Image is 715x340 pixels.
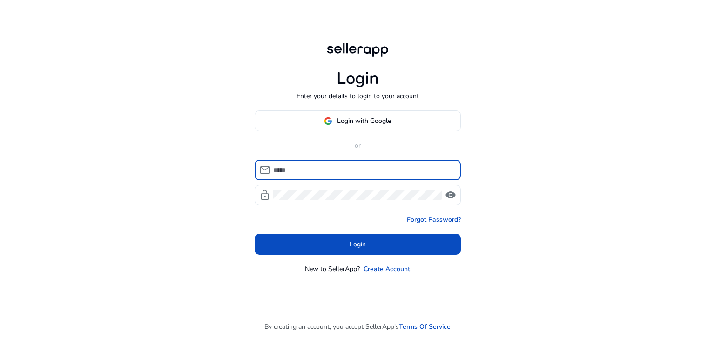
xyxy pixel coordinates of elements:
[324,117,332,125] img: google-logo.svg
[407,215,461,224] a: Forgot Password?
[255,141,461,150] p: or
[305,264,360,274] p: New to SellerApp?
[259,190,270,201] span: lock
[255,234,461,255] button: Login
[364,264,410,274] a: Create Account
[445,190,456,201] span: visibility
[337,116,391,126] span: Login with Google
[255,110,461,131] button: Login with Google
[337,68,379,88] h1: Login
[259,164,270,176] span: mail
[297,91,419,101] p: Enter your details to login to your account
[399,322,451,332] a: Terms Of Service
[350,239,366,249] span: Login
